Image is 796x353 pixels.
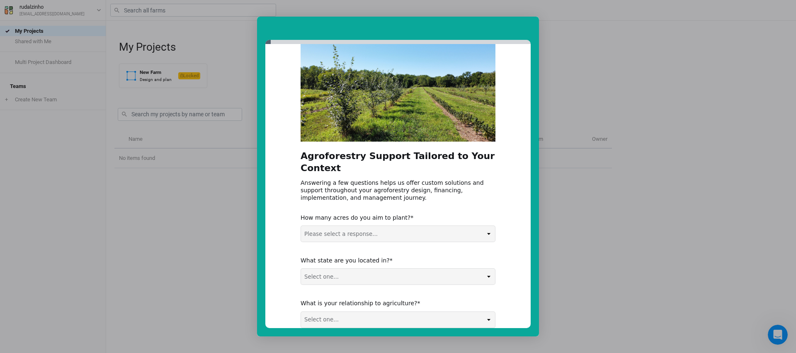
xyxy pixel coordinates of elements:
div: What state are you located in? [301,257,483,264]
div: What is your relationship to agriculture? [301,299,483,307]
div: How many acres do you aim to plant? [301,214,483,221]
select: Please select a response... [301,226,495,242]
select: Select one... [301,312,495,328]
div: Answering a few questions helps us offer custom solutions and support throughout your agroforestr... [301,179,495,202]
h2: Agroforestry Support Tailored to Your Context [301,150,495,179]
select: Select one... [301,269,495,284]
